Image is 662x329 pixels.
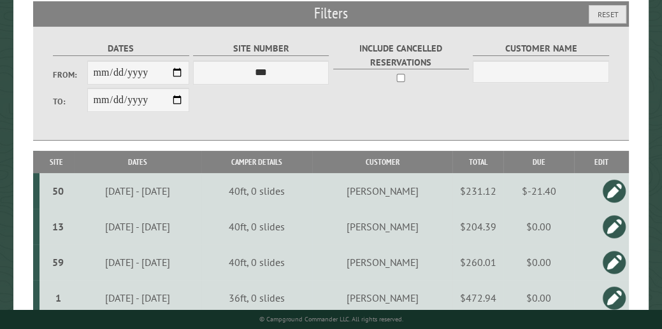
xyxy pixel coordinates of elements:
[201,280,312,316] td: 36ft, 0 slides
[45,185,72,197] div: 50
[312,244,452,280] td: [PERSON_NAME]
[45,220,72,233] div: 13
[452,209,503,244] td: $204.39
[452,244,503,280] td: $260.01
[53,69,87,81] label: From:
[312,209,452,244] td: [PERSON_NAME]
[473,41,608,56] label: Customer Name
[201,151,312,173] th: Camper Details
[503,280,574,316] td: $0.00
[45,291,72,304] div: 1
[452,173,503,209] td: $231.12
[201,173,312,209] td: 40ft, 0 slides
[312,151,452,173] th: Customer
[76,185,199,197] div: [DATE] - [DATE]
[503,244,574,280] td: $0.00
[201,209,312,244] td: 40ft, 0 slides
[333,41,469,69] label: Include Cancelled Reservations
[503,209,574,244] td: $0.00
[33,1,629,25] h2: Filters
[574,151,629,173] th: Edit
[312,280,452,316] td: [PERSON_NAME]
[503,151,574,173] th: Due
[589,5,626,24] button: Reset
[53,95,87,108] label: To:
[452,280,503,316] td: $472.94
[40,151,74,173] th: Site
[312,173,452,209] td: [PERSON_NAME]
[452,151,503,173] th: Total
[76,220,199,233] div: [DATE] - [DATE]
[193,41,329,56] label: Site Number
[53,41,189,56] label: Dates
[259,315,403,323] small: © Campground Commander LLC. All rights reserved.
[45,256,72,269] div: 59
[76,291,199,304] div: [DATE] - [DATE]
[76,256,199,269] div: [DATE] - [DATE]
[201,244,312,280] td: 40ft, 0 slides
[503,173,574,209] td: $-21.40
[74,151,201,173] th: Dates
